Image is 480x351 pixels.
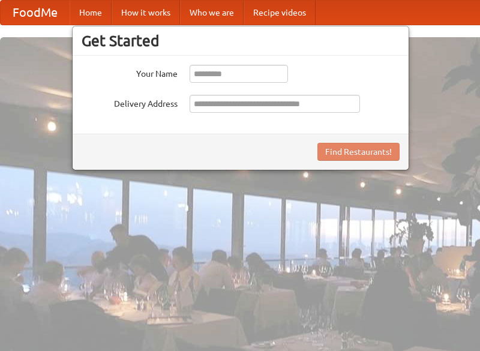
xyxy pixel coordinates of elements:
h3: Get Started [82,32,400,50]
label: Your Name [82,65,178,80]
a: Recipe videos [244,1,316,25]
label: Delivery Address [82,95,178,110]
a: Who we are [180,1,244,25]
a: FoodMe [1,1,70,25]
button: Find Restaurants! [317,143,400,161]
a: Home [70,1,112,25]
a: How it works [112,1,180,25]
